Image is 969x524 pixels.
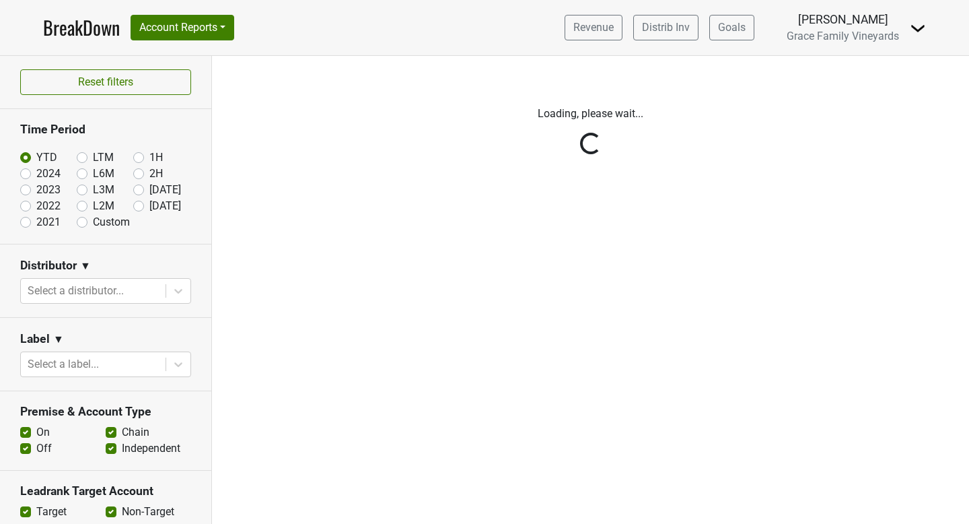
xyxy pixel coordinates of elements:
[222,106,959,122] p: Loading, please wait...
[131,15,234,40] button: Account Reports
[43,13,120,42] a: BreakDown
[565,15,622,40] a: Revenue
[633,15,698,40] a: Distrib Inv
[787,30,899,42] span: Grace Family Vineyards
[787,11,899,28] div: [PERSON_NAME]
[709,15,754,40] a: Goals
[910,20,926,36] img: Dropdown Menu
